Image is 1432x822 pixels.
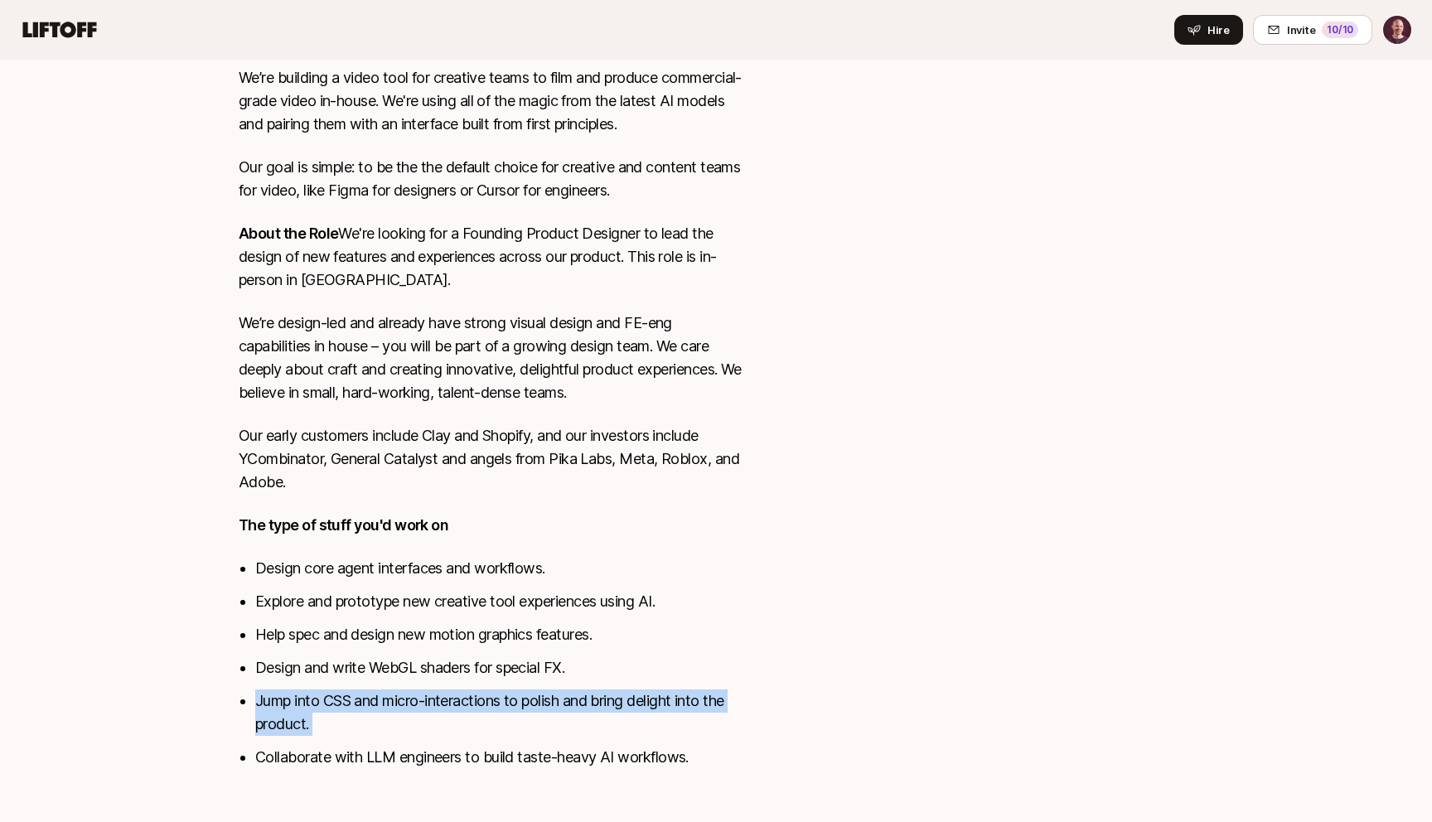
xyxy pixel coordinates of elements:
button: Hire [1174,15,1243,45]
div: 10 /10 [1322,22,1358,38]
p: We're looking for a Founding Product Designer to lead the design of new features and experiences ... [239,222,743,292]
button: Invite10/10 [1253,15,1372,45]
button: Chase Morrison [1382,15,1412,45]
p: Our goal is simple: to be the the default choice for creative and content teams for video, like F... [239,156,743,202]
span: Hire [1207,22,1230,38]
span: Invite [1287,22,1315,38]
p: Our early customers include Clay and Shopify, and our investors include YCombinator, General Cata... [239,424,743,494]
img: Chase Morrison [1383,16,1411,44]
li: Help spec and design new motion graphics features. [255,623,743,646]
li: Design and write WebGL shaders for special FX. [255,656,743,679]
strong: About the Role [239,225,338,242]
li: Design core agent interfaces and workflows. [255,557,743,580]
li: Jump into CSS and micro-interactions to polish and bring delight into the product. [255,689,743,736]
strong: The type of stuff you'd work on [239,516,448,534]
li: Collaborate with LLM engineers to build taste-heavy AI workflows. [255,746,743,769]
p: We’re building a video tool for creative teams to film and produce commercial-grade video in-hous... [239,66,743,136]
p: We’re design-led and already have strong visual design and FE-eng capabilities in house – you wil... [239,312,743,404]
li: Explore and prototype new creative tool experiences using AI. [255,590,743,613]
